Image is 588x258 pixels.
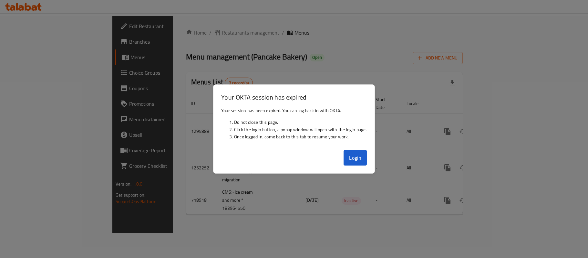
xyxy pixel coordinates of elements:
h3: Your OKTA session has expired [221,92,367,102]
li: Do not close this page. [234,119,367,126]
button: Login [344,150,367,166]
li: Once logged in, come back to this tab to resume your work. [234,133,367,140]
div: Your session has been expired. You can log back in with OKTA. [213,104,375,148]
li: Click the login button, a popup window will open with the login page. [234,126,367,133]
